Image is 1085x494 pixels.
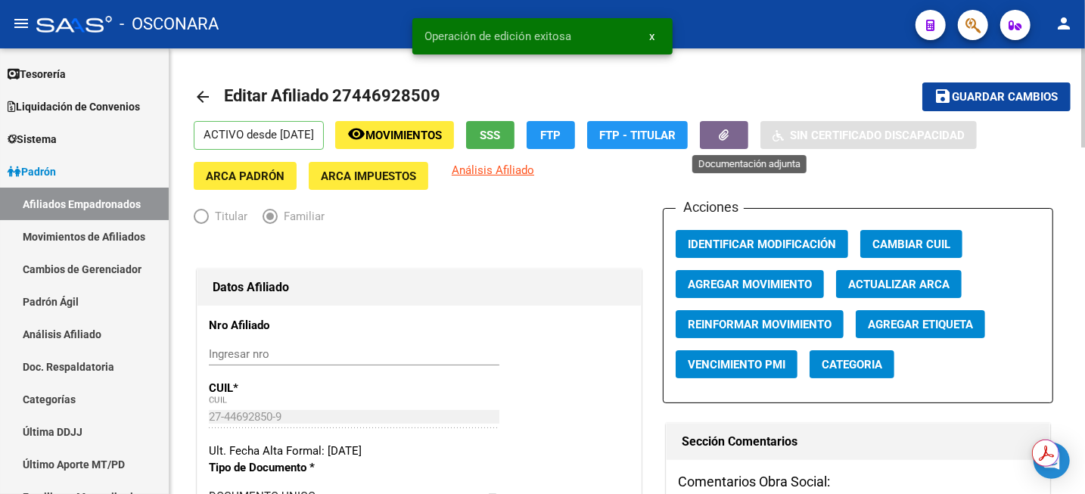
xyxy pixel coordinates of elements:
[209,380,335,396] p: CUIL
[678,471,1038,492] h3: Comentarios Obra Social:
[194,213,340,226] mat-radio-group: Elija una opción
[335,121,454,149] button: Movimientos
[676,230,848,258] button: Identificar Modificación
[790,129,965,142] span: Sin Certificado Discapacidad
[676,310,844,338] button: Reinformar Movimiento
[953,91,1059,104] span: Guardar cambios
[213,275,626,300] h1: Datos Afiliado
[688,318,832,331] span: Reinformar Movimiento
[224,86,440,105] span: Editar Afiliado 27446928509
[120,8,219,41] span: - OSCONARA
[688,238,836,251] span: Identificar Modificación
[934,87,953,105] mat-icon: save
[209,317,335,334] p: Nro Afiliado
[922,82,1071,110] button: Guardar cambios
[347,125,365,143] mat-icon: remove_red_eye
[682,430,1034,454] h1: Sección Comentarios
[8,163,56,180] span: Padrón
[8,131,57,148] span: Sistema
[12,14,30,33] mat-icon: menu
[541,129,561,142] span: FTP
[194,88,212,106] mat-icon: arrow_back
[209,443,630,459] div: Ult. Fecha Alta Formal: [DATE]
[810,350,894,378] button: Categoria
[466,121,515,149] button: SSS
[856,310,985,338] button: Agregar Etiqueta
[321,169,416,183] span: ARCA Impuestos
[452,163,534,177] span: Análisis Afiliado
[8,98,140,115] span: Liquidación de Convenios
[206,169,284,183] span: ARCA Padrón
[209,208,247,225] span: Titular
[527,121,575,149] button: FTP
[860,230,962,258] button: Cambiar CUIL
[309,162,428,190] button: ARCA Impuestos
[676,197,744,218] h3: Acciones
[649,30,654,43] span: x
[209,459,335,476] p: Tipo de Documento *
[848,278,950,291] span: Actualizar ARCA
[587,121,688,149] button: FTP - Titular
[365,129,442,142] span: Movimientos
[424,29,571,44] span: Operación de edición exitosa
[194,162,297,190] button: ARCA Padrón
[688,278,812,291] span: Agregar Movimiento
[872,238,950,251] span: Cambiar CUIL
[1055,14,1073,33] mat-icon: person
[480,129,501,142] span: SSS
[8,66,66,82] span: Tesorería
[688,358,785,371] span: Vencimiento PMI
[836,270,962,298] button: Actualizar ARCA
[760,121,977,149] button: Sin Certificado Discapacidad
[637,23,667,50] button: x
[676,350,797,378] button: Vencimiento PMI
[599,129,676,142] span: FTP - Titular
[868,318,973,331] span: Agregar Etiqueta
[822,358,882,371] span: Categoria
[278,208,325,225] span: Familiar
[676,270,824,298] button: Agregar Movimiento
[194,121,324,150] p: ACTIVO desde [DATE]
